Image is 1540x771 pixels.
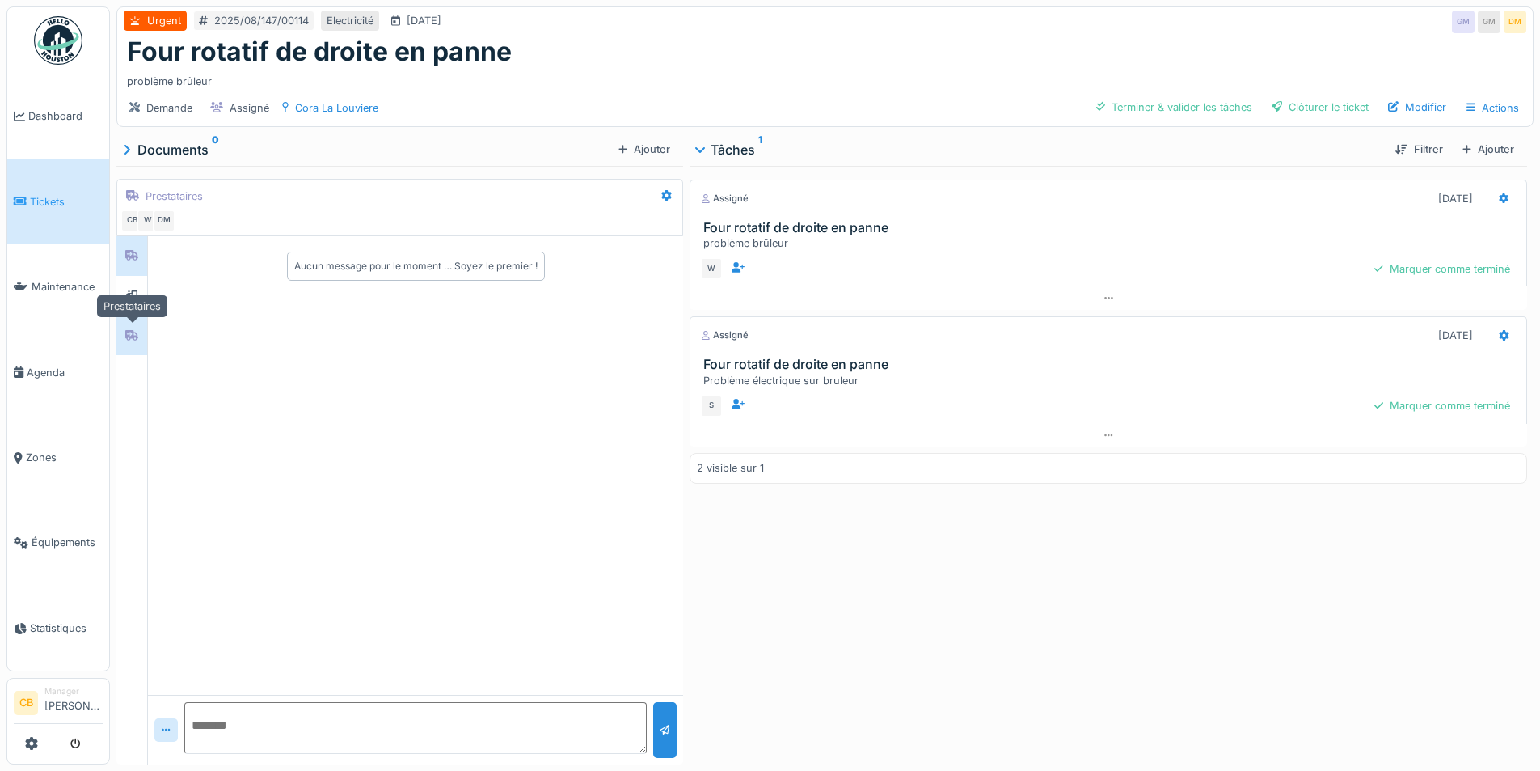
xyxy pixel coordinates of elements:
[1090,96,1259,118] div: Terminer & valider les tâches
[700,257,723,280] div: W
[30,194,103,210] span: Tickets
[703,235,1520,251] div: problème brûleur
[1452,11,1475,33] div: GM
[7,500,109,585] a: Équipements
[214,13,309,28] div: 2025/08/147/00114
[7,244,109,329] a: Maintenance
[44,685,103,720] li: [PERSON_NAME]
[32,279,103,294] span: Maintenance
[697,460,764,476] div: 2 visible sur 1
[1478,11,1500,33] div: GM
[34,16,82,65] img: Badge_color-CXgf-gQk.svg
[146,189,203,204] div: Prestataires
[137,210,159,232] div: W
[703,373,1520,388] div: Problème électrique sur bruleur
[7,159,109,244] a: Tickets
[294,259,538,273] div: Aucun message pour le moment … Soyez le premier !
[1438,328,1473,343] div: [DATE]
[97,295,167,317] div: Prestataires
[1459,96,1526,120] div: Actions
[407,13,441,28] div: [DATE]
[700,328,749,342] div: Assigné
[120,210,143,232] div: CB
[1368,395,1517,417] div: Marquer comme terminé
[1265,96,1375,118] div: Clôturer le ticket
[1389,138,1449,160] div: Filtrer
[7,329,109,414] a: Agenda
[327,13,373,28] div: Electricité
[1382,96,1453,118] div: Modifier
[32,535,103,550] span: Équipements
[758,140,762,159] sup: 1
[1438,191,1473,206] div: [DATE]
[27,365,103,380] span: Agenda
[28,108,103,124] span: Dashboard
[14,685,103,724] a: CB Manager[PERSON_NAME]
[153,210,175,232] div: DM
[147,13,181,28] div: Urgent
[212,140,219,159] sup: 0
[14,691,38,715] li: CB
[1504,11,1526,33] div: DM
[295,100,378,116] div: Cora La Louviere
[7,586,109,671] a: Statistiques
[1456,138,1521,160] div: Ajouter
[146,100,192,116] div: Demande
[127,67,1523,89] div: problème brûleur
[703,220,1520,235] h3: Four rotatif de droite en panne
[30,621,103,636] span: Statistiques
[127,36,512,67] h1: Four rotatif de droite en panne
[230,100,269,116] div: Assigné
[44,685,103,697] div: Manager
[703,357,1520,372] h3: Four rotatif de droite en panne
[123,140,612,159] div: Documents
[700,192,749,205] div: Assigné
[700,395,723,417] div: S
[7,74,109,159] a: Dashboard
[612,138,677,160] div: Ajouter
[696,140,1382,159] div: Tâches
[7,415,109,500] a: Zones
[26,450,103,465] span: Zones
[1368,258,1517,280] div: Marquer comme terminé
